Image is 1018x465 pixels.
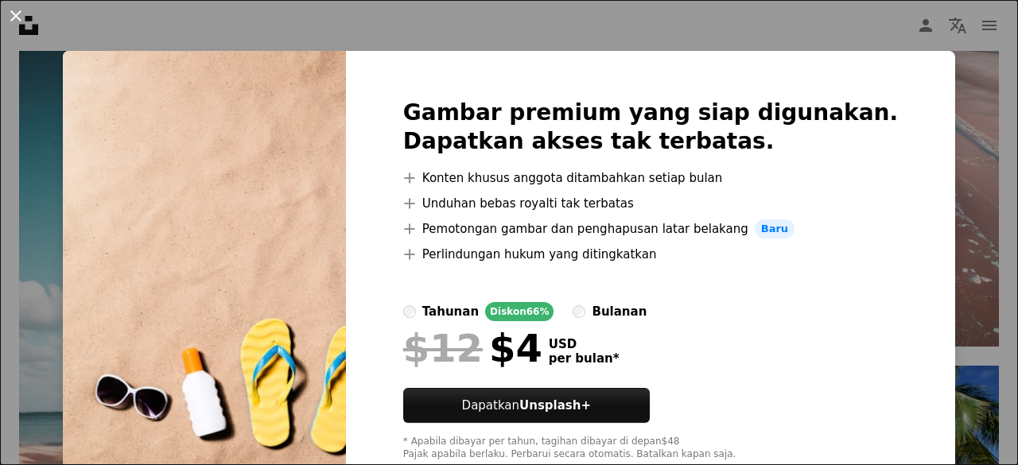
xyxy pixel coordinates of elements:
span: $12 [403,327,483,369]
h2: Gambar premium yang siap digunakan. Dapatkan akses tak terbatas. [403,99,898,156]
div: bulanan [592,302,647,321]
input: bulanan [573,305,585,318]
li: Konten khusus anggota ditambahkan setiap bulan [403,169,898,188]
span: per bulan * [549,351,620,366]
div: tahunan [422,302,479,321]
div: * Apabila dibayar per tahun, tagihan dibayar di depan $48 Pajak apabila berlaku. Perbarui secara ... [403,436,898,461]
strong: Unsplash+ [519,398,591,413]
input: tahunanDiskon66% [403,305,416,318]
span: USD [549,337,620,351]
button: DapatkanUnsplash+ [403,388,650,423]
span: Baru [755,219,795,238]
li: Perlindungan hukum yang ditingkatkan [403,245,898,264]
div: Diskon 66% [485,302,554,321]
div: $4 [403,327,542,369]
li: Pemotongan gambar dan penghapusan latar belakang [403,219,898,238]
li: Unduhan bebas royalti tak terbatas [403,194,898,213]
